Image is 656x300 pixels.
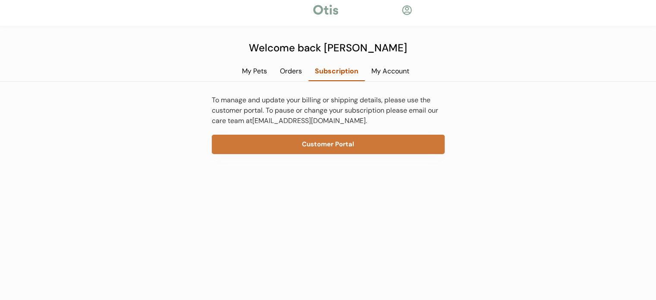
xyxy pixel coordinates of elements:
[252,116,366,125] a: [EMAIL_ADDRESS][DOMAIN_NAME]
[212,95,445,126] div: To manage and update your billing or shipping details, please use the customer portal. To pause o...
[235,66,273,76] div: My Pets
[244,40,412,56] div: Welcome back [PERSON_NAME]
[273,66,308,76] div: Orders
[308,66,365,76] div: Subscription
[365,66,416,76] div: My Account
[212,135,445,154] button: Customer Portal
